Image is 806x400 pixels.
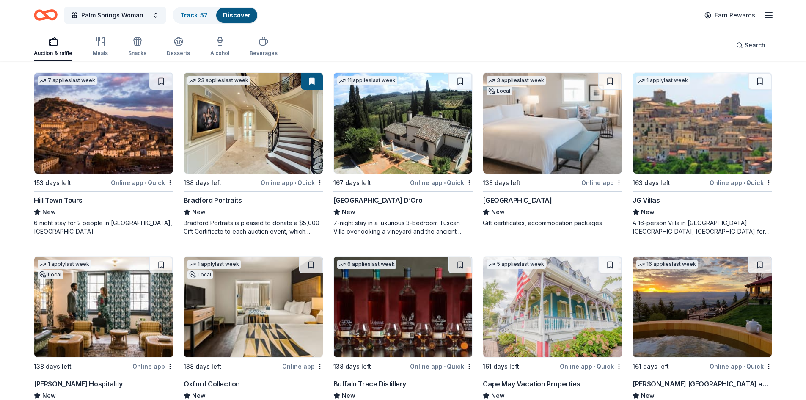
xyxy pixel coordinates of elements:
[487,87,512,95] div: Local
[444,363,446,370] span: •
[187,76,250,85] div: 23 applies last week
[184,73,323,174] img: Image for Bradford Portraits
[210,33,229,61] button: Alcohol
[187,270,213,279] div: Local
[173,7,258,24] button: Track· 57Discover
[333,178,371,188] div: 167 days left
[633,379,772,389] div: [PERSON_NAME] [GEOGRAPHIC_DATA] and Retreat
[487,76,546,85] div: 3 applies last week
[745,40,765,50] span: Search
[641,207,655,217] span: New
[184,219,323,236] div: Bradford Portraits is pleased to donate a $5,000 Gift Certificate to each auction event, which in...
[483,178,520,188] div: 138 days left
[743,363,745,370] span: •
[483,72,622,227] a: Image for Waldorf Astoria Monarch Beach Resort & Club3 applieslast weekLocal138 days leftOnline a...
[444,179,446,186] span: •
[223,11,250,19] a: Discover
[743,179,745,186] span: •
[333,379,406,389] div: Buffalo Trace Distillery
[483,379,580,389] div: Cape May Vacation Properties
[699,8,760,23] a: Earn Rewards
[487,260,546,269] div: 5 applies last week
[633,219,772,236] div: A 16-person Villa in [GEOGRAPHIC_DATA], [GEOGRAPHIC_DATA], [GEOGRAPHIC_DATA] for 7days/6nights (R...
[34,72,173,236] a: Image for Hill Town Tours 7 applieslast week153 days leftOnline app•QuickHill Town ToursNew6 nigh...
[34,361,72,372] div: 138 days left
[636,76,690,85] div: 1 apply last week
[633,257,772,357] img: Image for Downing Mountain Lodge and Retreat
[38,270,63,279] div: Local
[333,72,473,236] a: Image for Villa Sogni D’Oro11 applieslast week167 days leftOnline app•Quick[GEOGRAPHIC_DATA] D’Or...
[128,33,146,61] button: Snacks
[42,207,56,217] span: New
[483,73,622,174] img: Image for Waldorf Astoria Monarch Beach Resort & Club
[34,219,173,236] div: 6 night stay for 2 people in [GEOGRAPHIC_DATA], [GEOGRAPHIC_DATA]
[38,76,97,85] div: 7 applies last week
[294,179,296,186] span: •
[34,73,173,174] img: Image for Hill Town Tours
[333,361,371,372] div: 138 days left
[184,361,221,372] div: 138 days left
[633,195,660,205] div: JG Villas
[34,5,58,25] a: Home
[184,379,240,389] div: Oxford Collection
[594,363,595,370] span: •
[483,219,622,227] div: Gift certificates, accommodation packages
[167,50,190,57] div: Desserts
[81,10,149,20] span: Palm Springs Woman's Club Scholarship Event
[192,207,206,217] span: New
[410,361,473,372] div: Online app Quick
[483,195,552,205] div: [GEOGRAPHIC_DATA]
[184,178,221,188] div: 138 days left
[167,33,190,61] button: Desserts
[334,73,473,174] img: Image for Villa Sogni D’Oro
[132,361,173,372] div: Online app
[145,179,146,186] span: •
[34,33,72,61] button: Auction & raffle
[34,257,173,357] img: Image for Oliver Hospitality
[111,177,173,188] div: Online app Quick
[34,195,83,205] div: Hill Town Tours
[633,178,670,188] div: 163 days left
[483,257,622,357] img: Image for Cape May Vacation Properties
[210,50,229,57] div: Alcohol
[483,361,519,372] div: 161 days left
[282,361,323,372] div: Online app
[633,73,772,174] img: Image for JG Villas
[250,33,278,61] button: Beverages
[34,178,71,188] div: 153 days left
[333,195,423,205] div: [GEOGRAPHIC_DATA] D’Oro
[560,361,622,372] div: Online app Quick
[184,257,323,357] img: Image for Oxford Collection
[710,361,772,372] div: Online app Quick
[334,257,473,357] img: Image for Buffalo Trace Distillery
[34,379,123,389] div: [PERSON_NAME] Hospitality
[180,11,208,19] a: Track· 57
[333,219,473,236] div: 7-night stay in a luxurious 3-bedroom Tuscan Villa overlooking a vineyard and the ancient walled ...
[93,33,108,61] button: Meals
[34,50,72,57] div: Auction & raffle
[729,37,772,54] button: Search
[581,177,622,188] div: Online app
[250,50,278,57] div: Beverages
[93,50,108,57] div: Meals
[184,72,323,236] a: Image for Bradford Portraits23 applieslast week138 days leftOnline app•QuickBradford PortraitsNew...
[633,72,772,236] a: Image for JG Villas1 applylast week163 days leftOnline app•QuickJG VillasNewA 16-person Villa in ...
[128,50,146,57] div: Snacks
[184,195,242,205] div: Bradford Portraits
[491,207,505,217] span: New
[710,177,772,188] div: Online app Quick
[337,260,396,269] div: 6 applies last week
[636,260,698,269] div: 16 applies last week
[64,7,166,24] button: Palm Springs Woman's Club Scholarship Event
[38,260,91,269] div: 1 apply last week
[342,207,355,217] span: New
[633,361,669,372] div: 161 days left
[337,76,397,85] div: 11 applies last week
[187,260,241,269] div: 1 apply last week
[410,177,473,188] div: Online app Quick
[261,177,323,188] div: Online app Quick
